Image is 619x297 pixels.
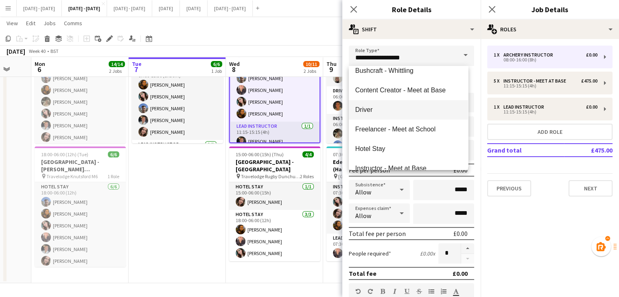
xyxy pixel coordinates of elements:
button: Italic [392,288,398,295]
label: People required [349,250,391,257]
span: Allow [355,212,371,220]
button: [DATE] - [DATE] [107,0,152,16]
span: Tue [132,60,142,68]
app-card-role: Instructor - Meet at Hotel3/307:30-12:30 (5h)[PERSON_NAME][PERSON_NAME][PERSON_NAME] [326,182,418,234]
span: Jobs [44,20,56,27]
button: Add role [487,124,612,140]
div: £0.00 [586,104,597,110]
span: 07:30-12:30 (5h) [333,151,366,157]
span: 8 [228,65,240,74]
button: Redo [367,288,373,295]
span: Instructor - Meet at Base [355,164,462,172]
span: 15:00-06:00 (15h) (Thu) [236,151,284,157]
div: 1 x [494,104,503,110]
div: 1 Job [211,68,222,74]
app-job-card: 15:00-06:00 (15h) (Thu)4/4[GEOGRAPHIC_DATA] - [GEOGRAPHIC_DATA] Travelodge Rugby Dunchurch2 Roles... [229,146,320,261]
div: Shift [342,20,481,39]
div: 08:00-16:00 (8h) [494,58,597,62]
span: 6/6 [211,61,222,67]
button: [DATE] [180,0,208,16]
app-card-role: Lead Instructor1/107:30-12:30 (5h)[PERSON_NAME] [326,234,418,261]
span: Freelancer - Meet at School [355,125,462,133]
app-job-card: 07:30-12:30 (5h)4/4Eden Girls School (120) Hub (Half Day AM) [GEOGRAPHIC_DATA]2 RolesInstructor -... [326,146,418,261]
app-card-role: Lead Instructor1/111:15-15:15 (4h)[PERSON_NAME] [230,122,319,149]
h3: Role Details [342,4,481,15]
span: Comms [64,20,82,27]
span: Edit [26,20,35,27]
span: Bushcraft - Whittling [355,67,462,74]
app-card-role: Hotel Stay6/618:00-06:00 (12h)[PERSON_NAME][PERSON_NAME][PERSON_NAME][PERSON_NAME][PERSON_NAME][P... [35,182,126,269]
span: 18:00-06:00 (12h) (Tue) [41,151,88,157]
span: 14/14 [109,61,125,67]
button: Underline [404,288,410,295]
button: Previous [487,180,531,197]
span: Hotel Stay [355,145,462,153]
span: Mon [35,60,45,68]
span: Wed [229,60,240,68]
button: Ordered List [441,288,446,295]
app-job-card: In progress07:00-15:30 (8h30m)6/6The [PERSON_NAME] Academy (168) Hub The [PERSON_NAME] Academy2 R... [132,23,223,143]
td: £475.00 [564,144,612,157]
span: 1 Role [107,173,119,179]
app-job-card: Updated08:00-16:00 (8h)6/7[PERSON_NAME][GEOGRAPHIC_DATA] for Boys (170) Hub (Half Day PM) [PERSON... [229,23,320,143]
div: £475.00 [581,78,597,84]
a: Edit [23,18,39,28]
app-card-role: Instructor - Meet at Base5/511:15-15:15 (4h)[PERSON_NAME][PERSON_NAME][PERSON_NAME][PERSON_NAME][... [230,47,319,122]
button: [DATE] - [DATE] [17,0,62,16]
span: 10/11 [303,61,319,67]
span: 4/4 [302,151,314,157]
span: Content Creator - Meet at Base [355,86,462,94]
span: 6 [33,65,45,74]
span: Travelodge Rugby Dunchurch [241,173,300,179]
div: Total fee per person [349,229,406,238]
td: Grand total [487,144,564,157]
app-card-role: Lead Instructor1/1 [132,140,223,168]
button: Undo [355,288,361,295]
button: [DATE] [152,0,180,16]
span: 7 [131,65,142,74]
div: Archery Instructor [503,52,556,58]
app-card-role: Hotel Stay3/318:00-06:00 (12h)[PERSON_NAME][PERSON_NAME][PERSON_NAME] [229,210,320,261]
button: Unordered List [429,288,434,295]
div: 1 x [494,52,503,58]
div: [DATE] [7,47,25,55]
button: [DATE] - [DATE] [62,0,107,16]
app-card-role: Instructor - Meet at Hotel5/507:00-15:30 (8h30m)[PERSON_NAME][PERSON_NAME][PERSON_NAME][PERSON_NA... [132,65,223,140]
span: 6/6 [108,151,119,157]
div: £0.00 [586,52,597,58]
div: 11:15-15:15 (4h) [494,84,597,88]
span: Thu [326,60,337,68]
app-job-card: 06:00-15:45 (9h45m)5/5Highlands School (100) Apprentice [GEOGRAPHIC_DATA]4 RolesContent Creator -... [326,23,418,143]
span: [GEOGRAPHIC_DATA] [338,173,383,179]
button: [DATE] - [DATE] [208,0,253,16]
span: 2 Roles [300,173,314,179]
div: £0.00 [453,269,468,277]
button: Next [569,180,612,197]
div: Fee per person [349,166,390,174]
h3: [GEOGRAPHIC_DATA] - [GEOGRAPHIC_DATA] [229,158,320,173]
div: 5 x [494,78,503,84]
span: Week 40 [27,48,47,54]
a: Jobs [40,18,59,28]
div: 2 Jobs [109,68,125,74]
h3: Eden Girls School (120) Hub (Half Day AM) [326,158,418,173]
app-card-role: Driver1/106:00-15:45 (9h45m)[PERSON_NAME] [326,86,418,114]
div: £0.00 [453,229,468,238]
h3: Job Details [481,4,619,15]
div: Lead Instructor [503,104,547,110]
app-card-role: Instructor - Meet at Base2/206:00-15:45 (9h45m)[PERSON_NAME][PERSON_NAME] [326,114,418,153]
button: Strikethrough [416,288,422,295]
div: Total fee [349,269,376,277]
app-job-card: 06:30-16:00 (9h30m)8/8The [PERSON_NAME] of Effingham School (230) Hub The [PERSON_NAME] of [GEOGR... [35,23,126,143]
app-card-role: Instructor - Meet at Base6/606:30-16:00 (9h30m)[PERSON_NAME][PERSON_NAME][PERSON_NAME][PERSON_NAM... [35,59,126,145]
a: View [3,18,21,28]
button: Increase [461,243,474,254]
app-job-card: 18:00-06:00 (12h) (Tue)6/6[GEOGRAPHIC_DATA] - [PERSON_NAME][GEOGRAPHIC_DATA] Travelodge Knutsford... [35,146,126,267]
button: Text Color [453,288,459,295]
